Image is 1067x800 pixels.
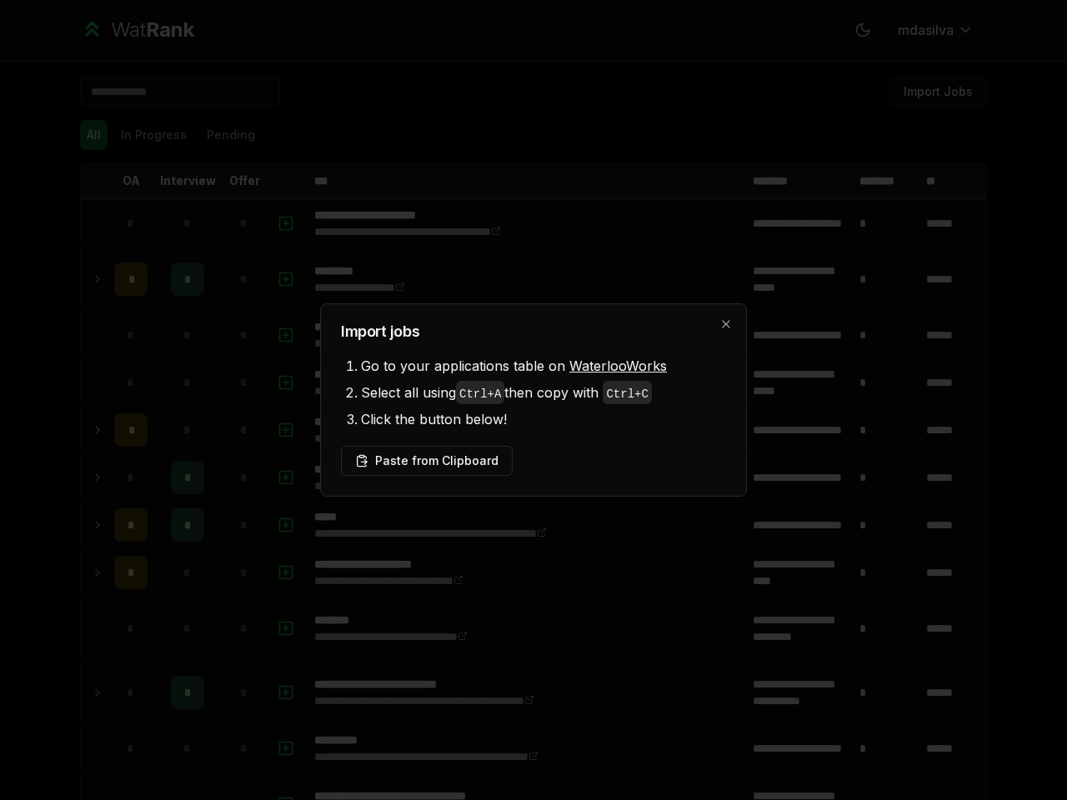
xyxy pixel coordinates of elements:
[341,446,513,476] button: Paste from Clipboard
[606,387,648,401] code: Ctrl+ C
[361,352,726,379] li: Go to your applications table on
[361,379,726,406] li: Select all using then copy with
[341,324,726,339] h2: Import jobs
[361,406,726,432] li: Click the button below!
[569,357,667,374] a: WaterlooWorks
[459,387,501,401] code: Ctrl+ A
